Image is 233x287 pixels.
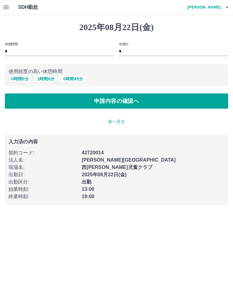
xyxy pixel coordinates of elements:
label: 休憩時間 [5,42,18,46]
p: 使用頻度の高い休憩時間 [8,68,225,75]
p: 現場名 : [8,164,78,171]
b: 西[PERSON_NAME]児童クラブ [82,165,152,170]
b: 出勤 [82,179,91,184]
p: 始業時刻 : [8,186,78,193]
b: [PERSON_NAME][GEOGRAPHIC_DATA] [82,157,176,163]
button: 申請内容の確認へ [5,93,228,109]
p: 終業時刻 : [8,193,78,200]
button: 0時間0分 [8,75,32,82]
button: 1時間0分 [35,75,58,82]
p: 入力済の内容 [8,139,225,144]
b: 19:00 [82,194,94,199]
h1: 2025年08月22日(金) [5,22,228,33]
p: 出勤日 : [8,171,78,178]
label: 休憩分 [119,42,129,46]
p: 出勤区分 : [8,178,78,186]
p: 法人名 : [8,156,78,164]
p: 前へ戻る [5,118,228,125]
b: 42720014 [82,150,103,155]
p: 契約コード : [8,149,78,156]
b: 2025年08月22日(金) [82,172,127,177]
button: 0時間45分 [60,75,86,82]
b: 13:00 [82,187,94,192]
